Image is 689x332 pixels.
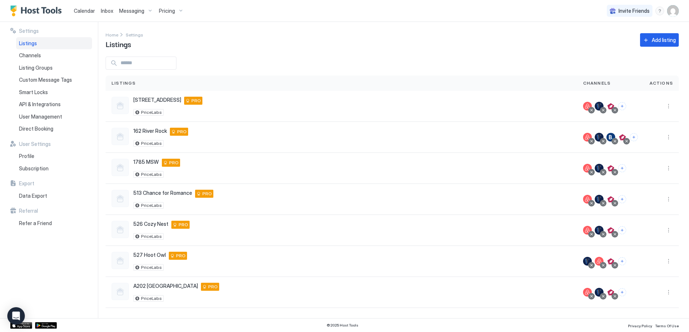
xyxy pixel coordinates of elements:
[583,80,611,86] span: Channels
[191,97,201,104] span: PRO
[664,226,673,235] div: menu
[650,80,673,86] span: Actions
[16,162,92,175] a: Subscription
[177,128,187,135] span: PRO
[35,322,57,329] a: Google Play Store
[19,77,72,83] span: Custom Message Tags
[640,33,679,47] button: Add listing
[119,8,144,14] span: Messaging
[628,324,652,328] span: Privacy Policy
[618,226,626,234] button: Connect channels
[7,307,25,325] div: Open Intercom Messenger
[126,31,143,38] div: Breadcrumb
[208,283,218,290] span: PRO
[327,323,358,328] span: © 2025 Host Tools
[106,31,118,38] a: Home
[664,195,673,204] button: More options
[664,102,673,111] div: menu
[664,226,673,235] button: More options
[16,62,92,74] a: Listing Groups
[19,126,53,132] span: Direct Booking
[19,101,61,108] span: API & Integrations
[19,193,47,199] span: Data Export
[16,111,92,123] a: User Management
[16,74,92,86] a: Custom Message Tags
[664,288,673,297] div: menu
[652,36,676,44] div: Add listing
[118,57,176,69] input: Input Field
[618,102,626,110] button: Connect channels
[618,195,626,203] button: Connect channels
[19,89,48,96] span: Smart Locks
[655,7,664,15] div: menu
[19,208,38,214] span: Referral
[19,52,41,59] span: Channels
[19,153,34,159] span: Profile
[19,65,53,71] span: Listing Groups
[101,8,113,14] span: Inbox
[133,252,166,258] span: 527 Hoot Owl
[16,190,92,202] a: Data Export
[664,133,673,142] button: More options
[618,8,650,14] span: Invite Friends
[664,195,673,204] div: menu
[101,7,113,15] a: Inbox
[19,141,51,147] span: User Settings
[630,133,638,141] button: Connect channels
[133,190,192,196] span: 513 Chance for Romance
[664,257,673,266] button: More options
[202,190,212,197] span: PRO
[10,5,65,16] a: Host Tools Logo
[169,159,179,166] span: PRO
[176,252,186,259] span: PRO
[106,38,131,49] span: Listings
[16,37,92,50] a: Listings
[664,133,673,142] div: menu
[16,150,92,162] a: Profile
[126,32,143,38] span: Settings
[133,128,167,134] span: 162 River Rock
[664,164,673,173] div: menu
[664,257,673,266] div: menu
[664,102,673,111] button: More options
[664,164,673,173] button: More options
[655,321,679,329] a: Terms Of Use
[628,321,652,329] a: Privacy Policy
[179,221,188,228] span: PRO
[618,288,626,296] button: Connect channels
[133,97,181,103] span: [STREET_ADDRESS]
[126,31,143,38] a: Settings
[19,165,49,172] span: Subscription
[16,98,92,111] a: API & Integrations
[74,7,95,15] a: Calendar
[106,32,118,38] span: Home
[133,283,198,289] span: A202 [GEOGRAPHIC_DATA]
[133,159,159,165] span: 1785 MSW
[16,123,92,135] a: Direct Booking
[618,164,626,172] button: Connect channels
[16,217,92,229] a: Refer a Friend
[19,40,37,47] span: Listings
[16,49,92,62] a: Channels
[618,257,626,265] button: Connect channels
[133,221,168,227] span: 526 Cozy Nest
[16,86,92,99] a: Smart Locks
[655,324,679,328] span: Terms Of Use
[664,288,673,297] button: More options
[19,28,39,34] span: Settings
[159,8,175,14] span: Pricing
[74,8,95,14] span: Calendar
[19,180,34,187] span: Export
[19,220,52,227] span: Refer a Friend
[667,5,679,17] div: User profile
[106,31,118,38] div: Breadcrumb
[10,322,32,329] a: App Store
[19,113,62,120] span: User Management
[111,80,136,86] span: Listings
